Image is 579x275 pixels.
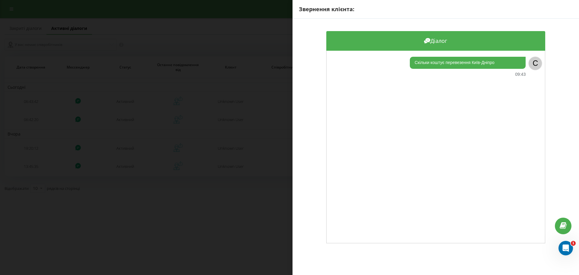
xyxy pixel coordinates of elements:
[571,241,576,246] span: 1
[529,57,542,70] div: C
[410,57,526,69] div: Скільки коштує перевезення Київ-Дніпро
[558,241,573,255] iframe: Intercom live chat
[299,5,573,13] div: Звернення клієнта:
[326,31,545,51] div: Діалог
[515,72,526,77] div: 09:43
